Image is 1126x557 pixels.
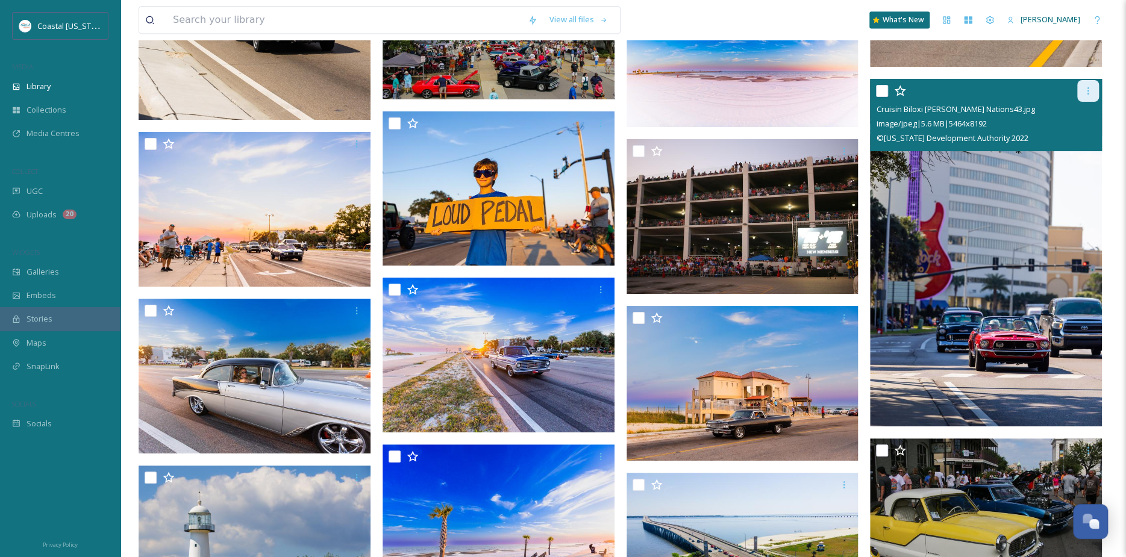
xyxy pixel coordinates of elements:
[27,81,51,92] span: Library
[627,139,859,294] img: FlamethrowingCompetition7_Cruisin'TheCoast_IslandViewCasinoResort_Gulfport_2019.jpg
[139,132,371,287] img: Cruisin the Coast Tate Nations23.jpg
[43,537,78,551] a: Privacy Policy
[869,11,930,28] a: What's New
[870,79,1102,426] img: Cruisin Biloxi Tate Nations43.jpg
[876,104,1034,114] span: Cruisin Biloxi [PERSON_NAME] Nations43.jpg
[43,541,78,549] span: Privacy Policy
[27,185,43,197] span: UGC
[12,247,40,257] span: WIDGETS
[27,266,59,278] span: Galleries
[12,399,36,408] span: SOCIALS
[383,278,615,432] img: Cruisin' the Coast Tate Nation43.jpg
[19,20,31,32] img: download%20%281%29.jpeg
[167,7,522,33] input: Search your library
[139,299,371,453] img: Cruisin' the Coast Tate Nation36.jpg
[37,20,107,31] span: Coastal [US_STATE]
[543,8,614,31] a: View all files
[27,128,80,139] span: Media Centres
[1001,8,1086,31] a: [PERSON_NAME]
[27,418,52,429] span: Socials
[27,104,66,116] span: Collections
[1073,504,1108,539] button: Open Chat
[12,167,38,176] span: COLLECT
[27,290,56,301] span: Embeds
[12,62,33,71] span: MEDIA
[383,111,615,266] img: Cruisin' the Coast Tate Nation4.jpg
[27,361,60,372] span: SnapLink
[876,132,1028,143] span: © [US_STATE] Development Authority 2022
[876,118,986,129] span: image/jpeg | 5.6 MB | 5464 x 8192
[27,337,46,349] span: Maps
[627,306,859,461] img: Cruisin the Coast Tate Nations27.jpg
[27,209,57,220] span: Uploads
[63,210,77,219] div: 20
[1021,14,1080,25] span: [PERSON_NAME]
[27,313,52,325] span: Stories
